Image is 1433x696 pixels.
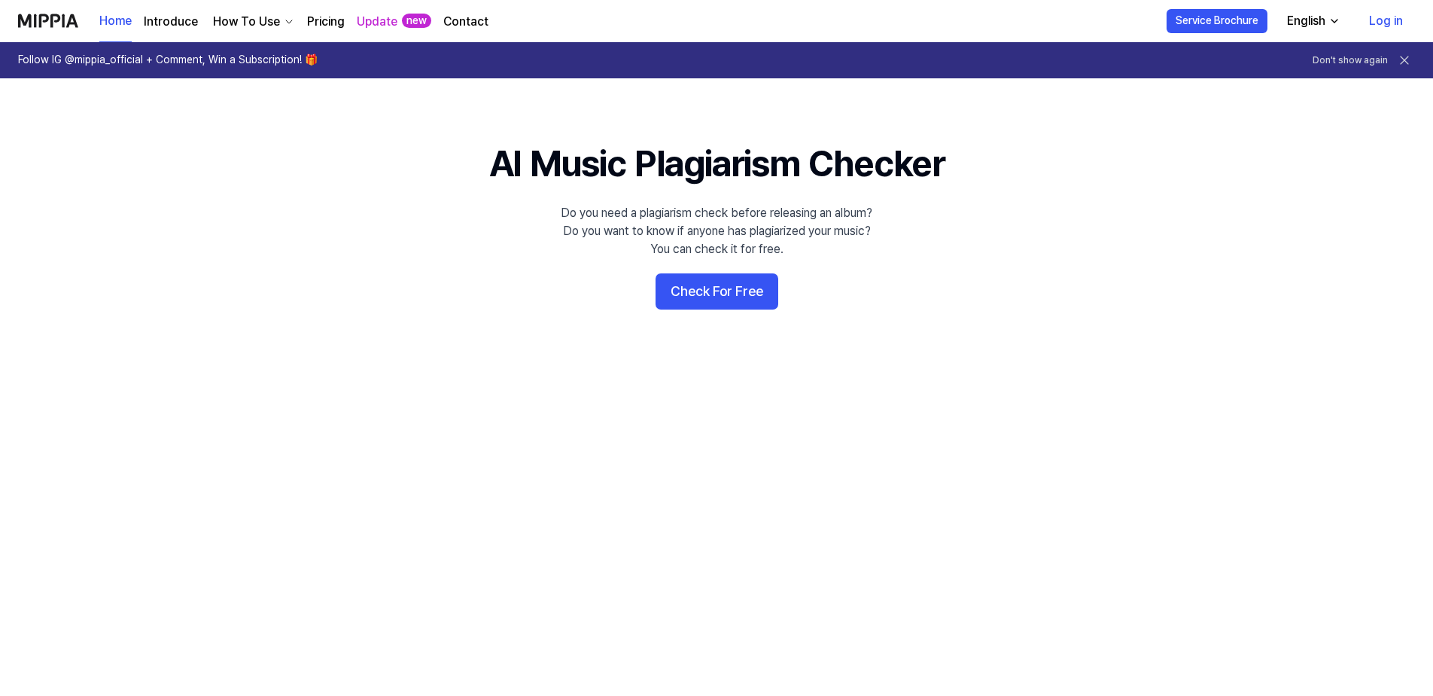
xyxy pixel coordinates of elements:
button: Don't show again [1313,54,1388,67]
button: English [1275,6,1349,36]
button: Service Brochure [1167,9,1267,33]
a: Home [99,1,132,42]
img: main Image [325,370,1108,686]
button: Check For Free [656,273,778,310]
a: Pricing [307,13,345,31]
a: Introduce [144,13,198,31]
a: Update [357,13,397,31]
div: How To Use [210,13,283,31]
h1: AI Music Plagiarism Checker [489,139,945,189]
button: How To Use [210,13,295,31]
div: English [1284,12,1328,30]
div: Do you need a plagiarism check before releasing an album? Do you want to know if anyone has plagi... [561,204,872,258]
div: new [402,14,431,29]
h1: Follow IG @mippia_official + Comment, Win a Subscription! 🎁 [18,53,318,68]
a: Contact [443,13,488,31]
